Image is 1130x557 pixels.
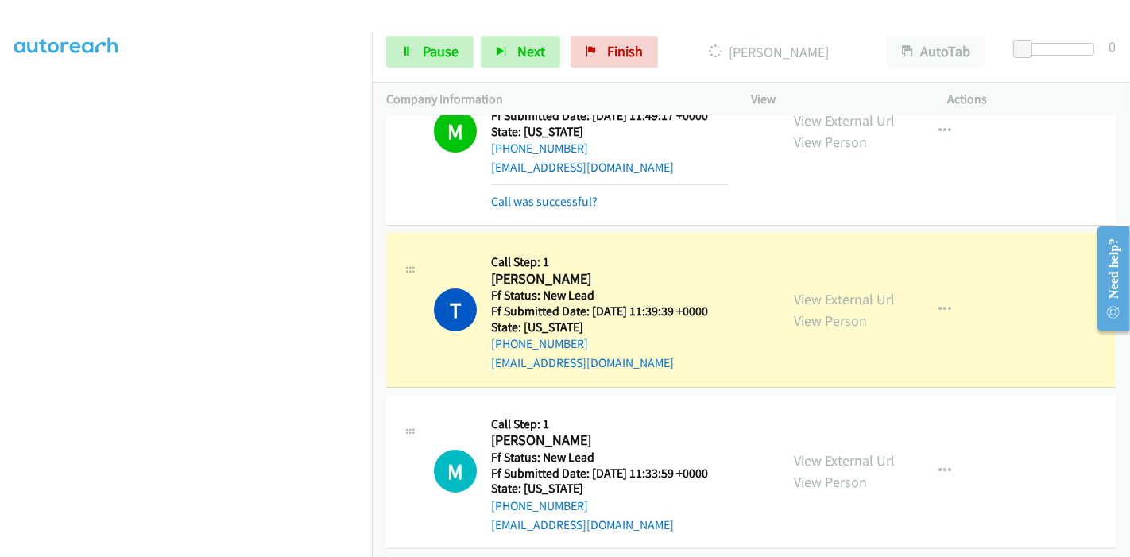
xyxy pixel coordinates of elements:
h2: [PERSON_NAME] [491,270,728,288]
h5: State: [US_STATE] [491,124,728,140]
div: 0 [1109,36,1116,57]
a: View External Url [794,451,895,470]
h5: Ff Status: New Lead [491,450,728,466]
a: Finish [571,36,658,68]
p: View [751,90,919,109]
h5: Call Step: 1 [491,416,728,432]
a: View Person [794,133,867,151]
h5: Ff Submitted Date: [DATE] 11:39:39 +0000 [491,304,728,319]
a: Call was successful? [491,194,598,209]
a: [EMAIL_ADDRESS][DOMAIN_NAME] [491,355,674,370]
h1: M [434,450,477,493]
span: Next [517,42,545,60]
button: AutoTab [887,36,985,68]
a: View Person [794,311,867,330]
h5: Ff Status: New Lead [491,288,728,304]
a: Pause [386,36,474,68]
h5: Ff Submitted Date: [DATE] 11:33:59 +0000 [491,466,728,482]
h5: Call Step: 1 [491,254,728,270]
a: View External Url [794,290,895,308]
span: Pause [423,42,459,60]
h5: Ff Submitted Date: [DATE] 11:49:17 +0000 [491,108,728,124]
a: [EMAIL_ADDRESS][DOMAIN_NAME] [491,160,674,175]
p: Company Information [386,90,722,109]
a: View External Url [794,111,895,130]
h5: State: [US_STATE] [491,319,728,335]
a: [PHONE_NUMBER] [491,498,588,513]
a: [EMAIL_ADDRESS][DOMAIN_NAME] [491,517,674,532]
p: [PERSON_NAME] [679,41,858,63]
h1: M [434,110,477,153]
span: Finish [607,42,643,60]
a: [PHONE_NUMBER] [491,336,588,351]
div: The call is yet to be attempted [434,450,477,493]
h2: [PERSON_NAME] [491,431,728,450]
p: Actions [948,90,1116,109]
button: Next [481,36,560,68]
iframe: Resource Center [1085,215,1130,342]
a: View Person [794,473,867,491]
h1: T [434,288,477,331]
div: Delay between calls (in seconds) [1021,43,1094,56]
a: [PHONE_NUMBER] [491,141,588,156]
h5: State: [US_STATE] [491,481,728,497]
